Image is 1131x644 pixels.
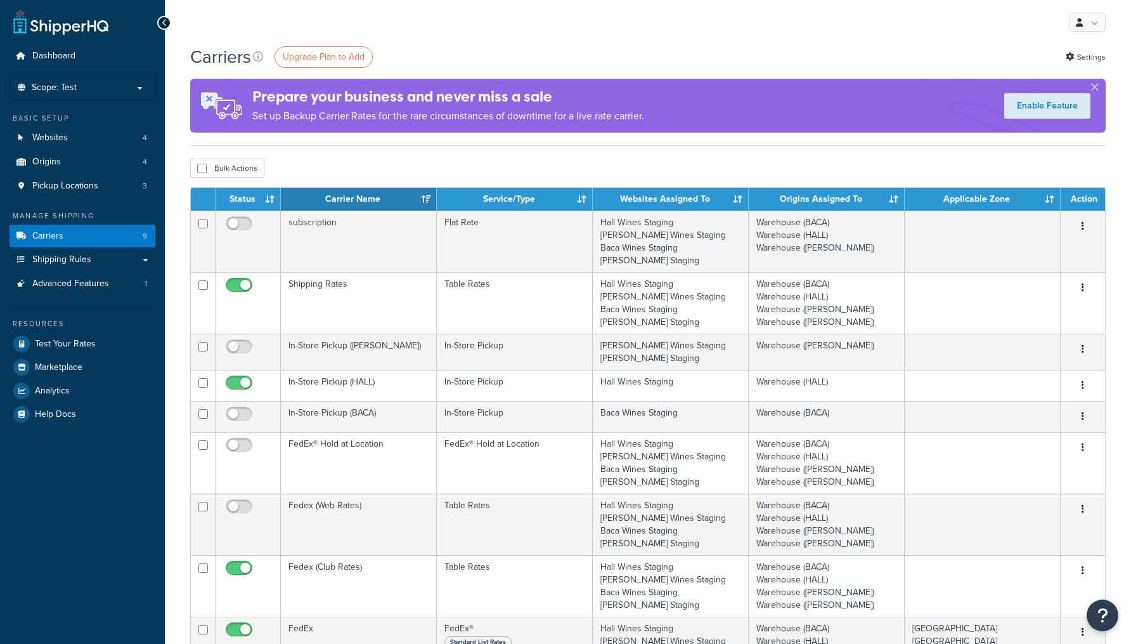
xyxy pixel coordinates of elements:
[281,494,437,555] td: Fedex (Web Rates)
[281,401,437,432] td: In-Store Pickup (BACA)
[190,44,251,69] h1: Carriers
[32,254,91,265] span: Shipping Rules
[10,332,155,355] a: Test Your Rates
[749,555,905,617] td: Warehouse (BACA) Warehouse (HALL) Warehouse ([PERSON_NAME]) Warehouse ([PERSON_NAME])
[437,370,593,401] td: In-Store Pickup
[437,432,593,494] td: FedEx® Hold at Location
[216,188,281,211] th: Status: activate to sort column ascending
[905,188,1061,211] th: Applicable Zone: activate to sort column ascending
[10,403,155,426] a: Help Docs
[35,386,70,397] span: Analytics
[32,133,68,143] span: Websites
[281,188,437,211] th: Carrier Name: activate to sort column ascending
[749,370,905,401] td: Warehouse (HALL)
[593,370,749,401] td: Hall Wines Staging
[10,272,155,296] a: Advanced Features 1
[275,46,373,68] a: Upgrade Plan to Add
[10,150,155,174] li: Origins
[32,231,63,242] span: Carriers
[32,157,61,168] span: Origins
[10,272,155,296] li: Advanced Features
[593,494,749,555] td: Hall Wines Staging [PERSON_NAME] Wines Staging Baca Wines Staging [PERSON_NAME] Staging
[437,555,593,617] td: Table Rates
[252,86,644,107] h4: Prepare your business and never miss a sale
[281,432,437,494] td: FedEx® Hold at Location
[143,181,147,192] span: 3
[437,211,593,272] td: Flat Rate
[281,334,437,370] td: In-Store Pickup ([PERSON_NAME])
[10,211,155,221] div: Manage Shipping
[749,334,905,370] td: Warehouse ([PERSON_NAME])
[35,339,96,350] span: Test Your Rates
[281,370,437,401] td: In-Store Pickup (HALL)
[10,150,155,174] a: Origins 4
[10,126,155,150] a: Websites 4
[593,334,749,370] td: [PERSON_NAME] Wines Staging [PERSON_NAME] Staging
[10,319,155,329] div: Resources
[593,272,749,334] td: Hall Wines Staging [PERSON_NAME] Wines Staging Baca Wines Staging [PERSON_NAME] Staging
[10,248,155,272] a: Shipping Rules
[749,432,905,494] td: Warehouse (BACA) Warehouse (HALL) Warehouse ([PERSON_NAME]) Warehouse ([PERSON_NAME])
[32,51,75,62] span: Dashboard
[10,356,155,379] a: Marketplace
[749,272,905,334] td: Warehouse (BACA) Warehouse (HALL) Warehouse ([PERSON_NAME]) Warehouse ([PERSON_NAME])
[143,231,147,242] span: 9
[1061,188,1105,211] th: Action
[35,362,82,373] span: Marketplace
[32,279,109,289] span: Advanced Features
[593,432,749,494] td: Hall Wines Staging [PERSON_NAME] Wines Staging Baca Wines Staging [PERSON_NAME] Staging
[437,401,593,432] td: In-Store Pickup
[749,211,905,272] td: Warehouse (BACA) Warehouse (HALL) Warehouse ([PERSON_NAME])
[593,555,749,617] td: Hall Wines Staging [PERSON_NAME] Wines Staging Baca Wines Staging [PERSON_NAME] Staging
[281,272,437,334] td: Shipping Rates
[252,107,644,125] p: Set up Backup Carrier Rates for the rare circumstances of downtime for a live rate carrier.
[437,494,593,555] td: Table Rates
[13,10,108,35] a: ShipperHQ Home
[281,555,437,617] td: Fedex (Club Rates)
[749,494,905,555] td: Warehouse (BACA) Warehouse (HALL) Warehouse ([PERSON_NAME]) Warehouse ([PERSON_NAME])
[437,272,593,334] td: Table Rates
[10,113,155,124] div: Basic Setup
[10,225,155,248] a: Carriers 9
[190,79,252,133] img: ad-rules-rateshop-fe6ec290ccb7230408bd80ed9643f0289d75e0ffd9eb532fc0e269fcd187b520.png
[1066,48,1106,66] a: Settings
[10,126,155,150] li: Websites
[190,159,264,178] button: Bulk Actions
[145,279,147,289] span: 1
[10,174,155,198] a: Pickup Locations 3
[35,409,76,420] span: Help Docs
[749,401,905,432] td: Warehouse (BACA)
[749,188,905,211] th: Origins Assigned To: activate to sort column ascending
[593,401,749,432] td: Baca Wines Staging
[143,133,147,143] span: 4
[143,157,147,168] span: 4
[437,334,593,370] td: In-Store Pickup
[10,379,155,402] a: Analytics
[10,174,155,198] li: Pickup Locations
[1004,93,1090,119] a: Enable Feature
[32,181,98,192] span: Pickup Locations
[437,188,593,211] th: Service/Type: activate to sort column ascending
[281,211,437,272] td: subscription
[593,211,749,272] td: Hall Wines Staging [PERSON_NAME] Wines Staging Baca Wines Staging [PERSON_NAME] Staging
[283,50,365,63] span: Upgrade Plan to Add
[32,82,77,93] span: Scope: Test
[1087,600,1118,631] button: Open Resource Center
[10,225,155,248] li: Carriers
[10,44,155,68] a: Dashboard
[593,188,749,211] th: Websites Assigned To: activate to sort column ascending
